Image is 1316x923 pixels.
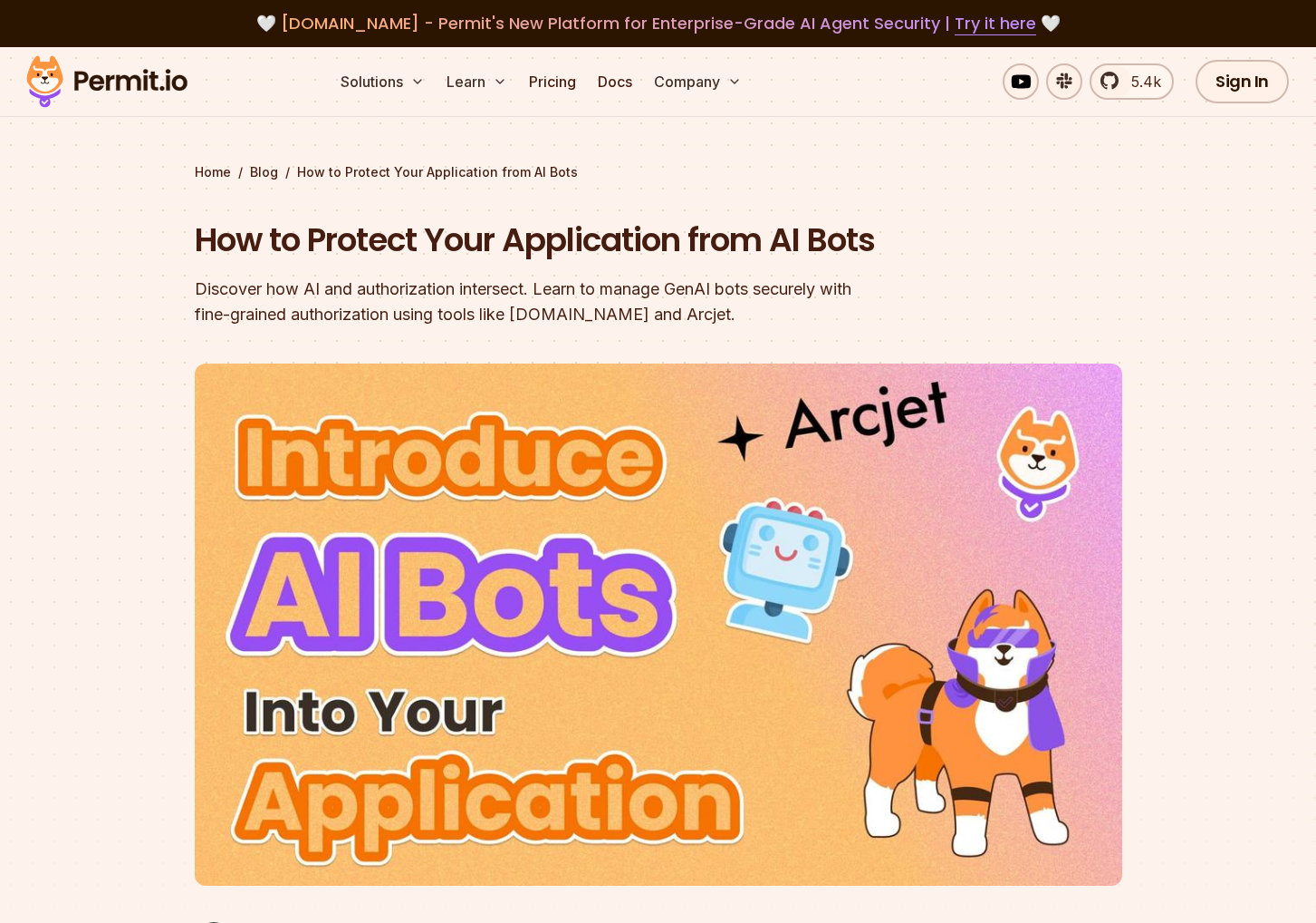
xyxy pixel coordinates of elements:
[195,163,1122,181] div: / /
[1090,63,1174,100] a: 5.4k
[18,51,196,112] img: Permit logo
[195,218,890,263] h1: How to Protect Your Application from AI Bots
[1120,71,1161,92] span: 5.4k
[195,277,890,327] div: Discover how AI and authorization intersect. Learn to manage GenAI bots securely with fine-graine...
[250,163,278,181] a: Blog
[195,364,1122,886] img: How to Protect Your Application from AI Bots
[439,63,514,100] button: Learn
[333,63,432,100] button: Solutions
[43,11,1273,36] div: 🤍 🤍
[281,12,1036,34] span: [DOMAIN_NAME] - Permit's New Platform for Enterprise-Grade AI Agent Security |
[195,163,231,181] a: Home
[647,63,749,100] button: Company
[591,63,639,100] a: Docs
[955,12,1036,35] a: Try it here
[1196,60,1289,103] a: Sign In
[522,63,583,100] a: Pricing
